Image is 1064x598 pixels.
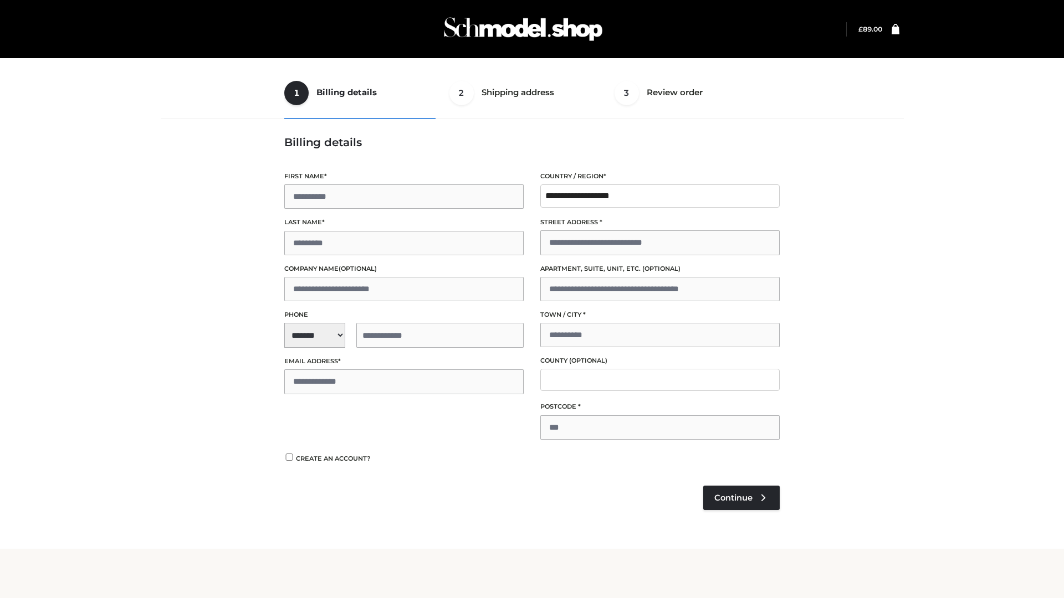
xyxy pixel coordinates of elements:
[858,25,882,33] bdi: 89.00
[540,264,780,274] label: Apartment, suite, unit, etc.
[284,356,524,367] label: Email address
[703,486,780,510] a: Continue
[540,355,780,366] label: County
[440,7,606,51] img: Schmodel Admin 964
[284,136,780,149] h3: Billing details
[284,310,524,320] label: Phone
[569,357,607,364] span: (optional)
[284,171,524,182] label: First name
[540,171,780,182] label: Country / Region
[714,493,753,503] span: Continue
[540,217,780,228] label: Street address
[339,265,377,272] span: (optional)
[296,455,371,462] span: Create an account?
[284,453,294,461] input: Create an account?
[540,310,780,320] label: Town / City
[540,401,780,412] label: Postcode
[284,264,524,274] label: Company name
[858,25,863,33] span: £
[284,217,524,228] label: Last name
[858,25,882,33] a: £89.00
[642,265,681,272] span: (optional)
